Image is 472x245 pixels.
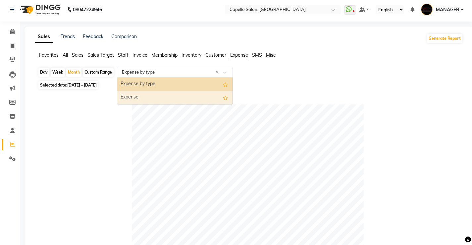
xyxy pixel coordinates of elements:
[182,52,201,58] span: Inventory
[35,31,53,43] a: Sales
[118,52,129,58] span: Staff
[51,68,65,77] div: Week
[205,52,226,58] span: Customer
[67,83,97,88] span: [DATE] - [DATE]
[63,52,68,58] span: All
[436,6,459,13] span: MANAGER
[66,68,81,77] div: Month
[215,69,221,76] span: Clear all
[117,77,233,104] ng-dropdown-panel: Options list
[427,34,462,43] button: Generate Report
[17,0,62,19] img: logo
[266,52,276,58] span: Misc
[83,33,103,39] a: Feedback
[223,93,228,101] span: Add this report to Favorites List
[39,52,59,58] span: Favorites
[72,52,83,58] span: Sales
[61,33,75,39] a: Trends
[111,33,137,39] a: Comparison
[73,0,102,19] b: 08047224946
[223,80,228,88] span: Add this report to Favorites List
[38,81,98,89] span: Selected date:
[132,52,147,58] span: Invoice
[252,52,262,58] span: SMS
[151,52,178,58] span: Membership
[230,52,248,58] span: Expense
[83,68,114,77] div: Custom Range
[117,78,233,91] div: Expense by type
[421,4,433,15] img: MANAGER
[117,91,233,104] div: Expense
[87,52,114,58] span: Sales Target
[38,68,49,77] div: Day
